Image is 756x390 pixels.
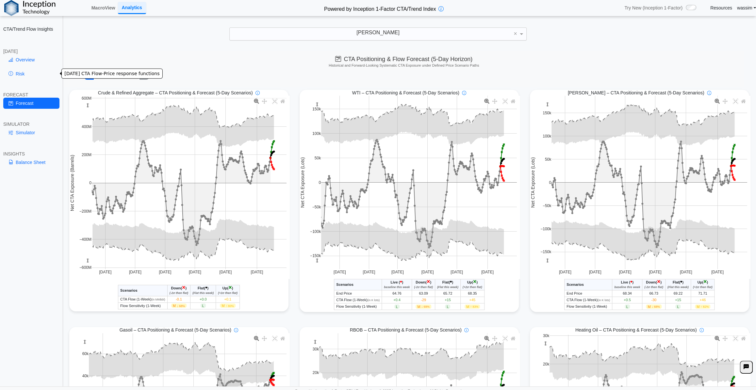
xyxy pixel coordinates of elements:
img: info-icon.svg [464,328,468,332]
span: Try New (Inception 1-Factor) [624,5,682,11]
td: 69.22 [665,290,691,297]
span: • [400,278,402,285]
th: ( ) [665,279,691,290]
span: Crude & Refined Aggregate – CTA Positioning & Forecast (5-Day Scenarios) [98,90,253,96]
span: -29 [421,298,426,302]
span: 64.76 [392,291,402,295]
span: +0.0 [200,297,207,301]
span: M [695,304,710,309]
a: Simulator [3,127,59,138]
i: (Flat this week) [667,285,689,289]
span: Up [222,286,227,290]
a: wassim [737,5,756,11]
span: Flat [673,280,679,284]
i: baseline this week [384,285,410,289]
span: CTA Positioning & Flow Forecast (5-Day Horizon) [335,56,472,62]
span: Flow Sensitivity (1-Week) [567,304,607,308]
span: Flat [442,280,449,284]
div: FORECAST [3,92,59,98]
span: (in K lots) [598,299,610,302]
span: • [630,278,632,285]
h2: CTA/Trend Flow Insights [3,26,59,32]
i: (+2σ then flat) [693,285,713,289]
span: Flat [198,286,204,290]
span: • [205,284,207,291]
i: (+2σ then flat) [218,291,238,295]
th: Scenarios [334,279,382,290]
span: L [625,304,630,309]
span: 68.34 [623,291,632,295]
img: info-icon.svg [707,91,711,95]
span: Clear value [513,28,518,40]
span: +15 [445,298,451,302]
span: CTA Flow (1-Week) [336,298,380,302]
span: [PERSON_NAME] – CTA Positioning & Forecast (5-Day Scenarios) [568,90,704,96]
span: Live ( ) [390,280,403,284]
i: (-2σ then flat) [644,285,663,289]
th: ( ) [190,285,216,296]
i: (-2σ then flat) [170,291,188,295]
th: Scenarios [565,279,612,290]
th: ( ) [691,279,715,290]
span: • [680,278,682,285]
span: M [646,304,661,309]
span: Flow Sensitivity (1-Week) [120,304,161,308]
span: -0.1 [176,297,182,301]
span: [PERSON_NAME] [356,30,400,35]
span: CTA Flow (1-Week) [120,297,165,301]
span: CTA Flow (1-Week) [567,298,610,302]
span: ↓ 68% [651,305,660,308]
th: ( ) [216,285,240,296]
a: Resources [710,5,732,11]
span: × [228,284,232,291]
span: ↑ 80% [226,304,234,308]
img: info-icon.svg [255,91,260,95]
span: ↑ 82% [700,305,709,308]
i: (+2σ then flat) [463,285,482,289]
span: WTI – CTA Positioning & Forecast (5-Day Scenarios) [352,90,459,96]
a: Balance Sheet [3,157,59,168]
a: Risk [3,68,59,79]
span: M [465,304,480,309]
th: ( ) [435,279,460,290]
span: ↓ 69% [421,305,430,308]
span: × [514,31,517,37]
span: M [220,303,235,308]
span: Up [697,280,702,284]
span: RBOB – CTA Positioning & Forecast (5-Day Scenarios) [350,327,462,333]
span: (in K lots) [367,299,380,302]
span: ↓ 68% [177,304,185,308]
span: M [171,303,187,308]
span: L [201,303,206,308]
i: (-2σ then flat) [414,285,433,289]
th: ( ) [167,285,190,296]
span: +0.1 [224,297,231,301]
span: Flow Sensitivity (1-Week) [336,304,377,308]
span: L [675,304,681,309]
h5: Historical and Forward-Looking Systematic CTA Exposure under Defined Price Scenario Paths [67,63,740,68]
span: • [450,278,452,285]
span: -30 [651,298,656,302]
span: +0.5 [624,298,631,302]
span: × [703,278,707,285]
span: × [473,278,477,285]
span: L [394,304,400,309]
th: ( ) [460,279,484,290]
span: End Price [567,291,582,295]
div: [DATE] CTA Flow-Price response functions [61,69,162,79]
img: info-icon.svg [699,328,704,332]
th: ( ) [642,279,666,290]
span: (in MMbbl) [151,298,165,301]
i: baseline this week [614,285,640,289]
td: 66.73 [642,290,666,297]
td: 68.35 [460,290,484,297]
span: × [427,278,430,285]
span: Gasoil – CTA Positioning & Forecast (5-Day Scenarios) [120,327,231,333]
span: M [416,304,431,309]
span: Down [646,280,656,284]
td: 71.71 [691,290,715,297]
span: Heating Oil – CTA Positioning & Forecast (5-Day Scenarios) [575,327,697,333]
span: Live ( ) [621,280,633,284]
span: ↑ 83% [470,305,478,308]
h2: Powered by Inception 1-Factor CTA/Trend Index [321,3,438,13]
